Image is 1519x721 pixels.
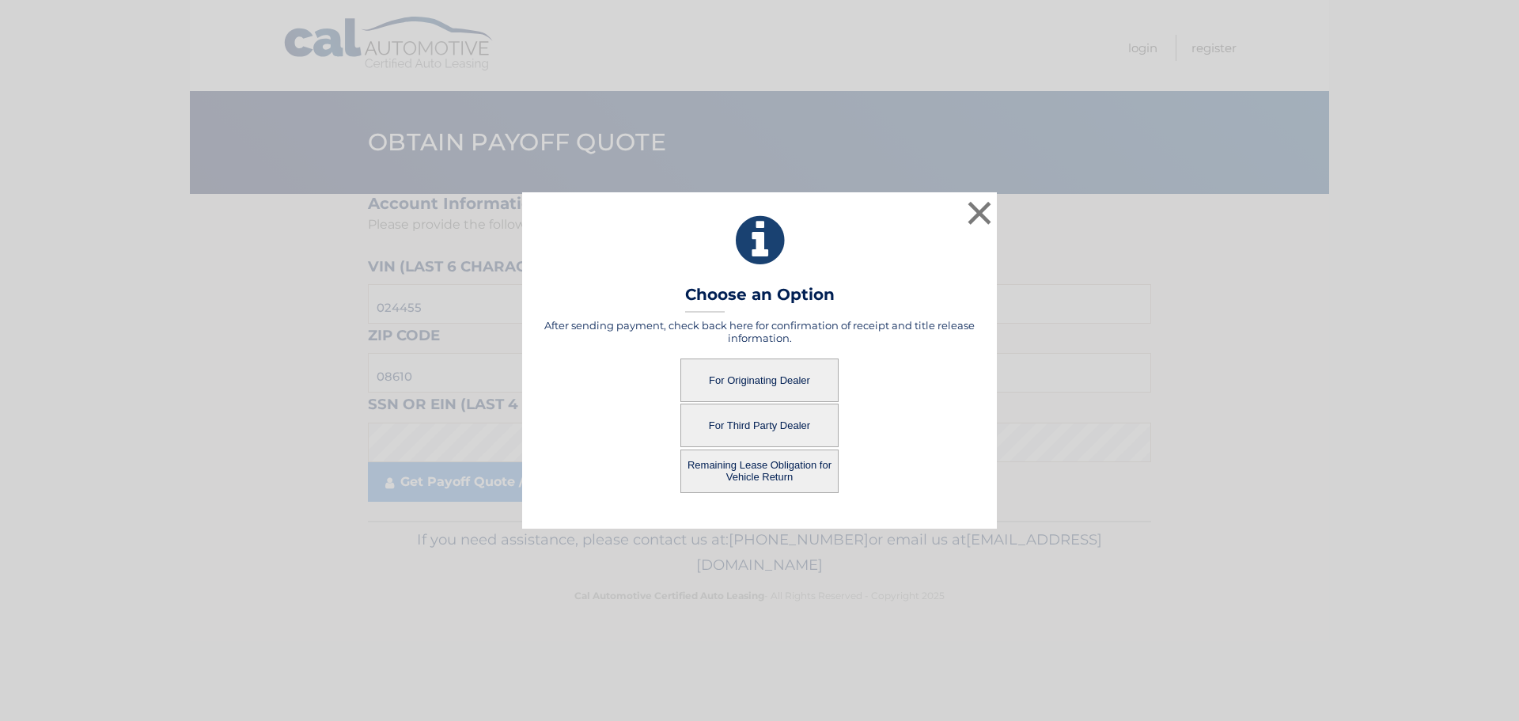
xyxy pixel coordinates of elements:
h5: After sending payment, check back here for confirmation of receipt and title release information. [542,319,977,344]
h3: Choose an Option [685,285,835,313]
button: × [964,197,995,229]
button: Remaining Lease Obligation for Vehicle Return [680,450,839,493]
button: For Third Party Dealer [680,404,839,447]
button: For Originating Dealer [680,359,839,402]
